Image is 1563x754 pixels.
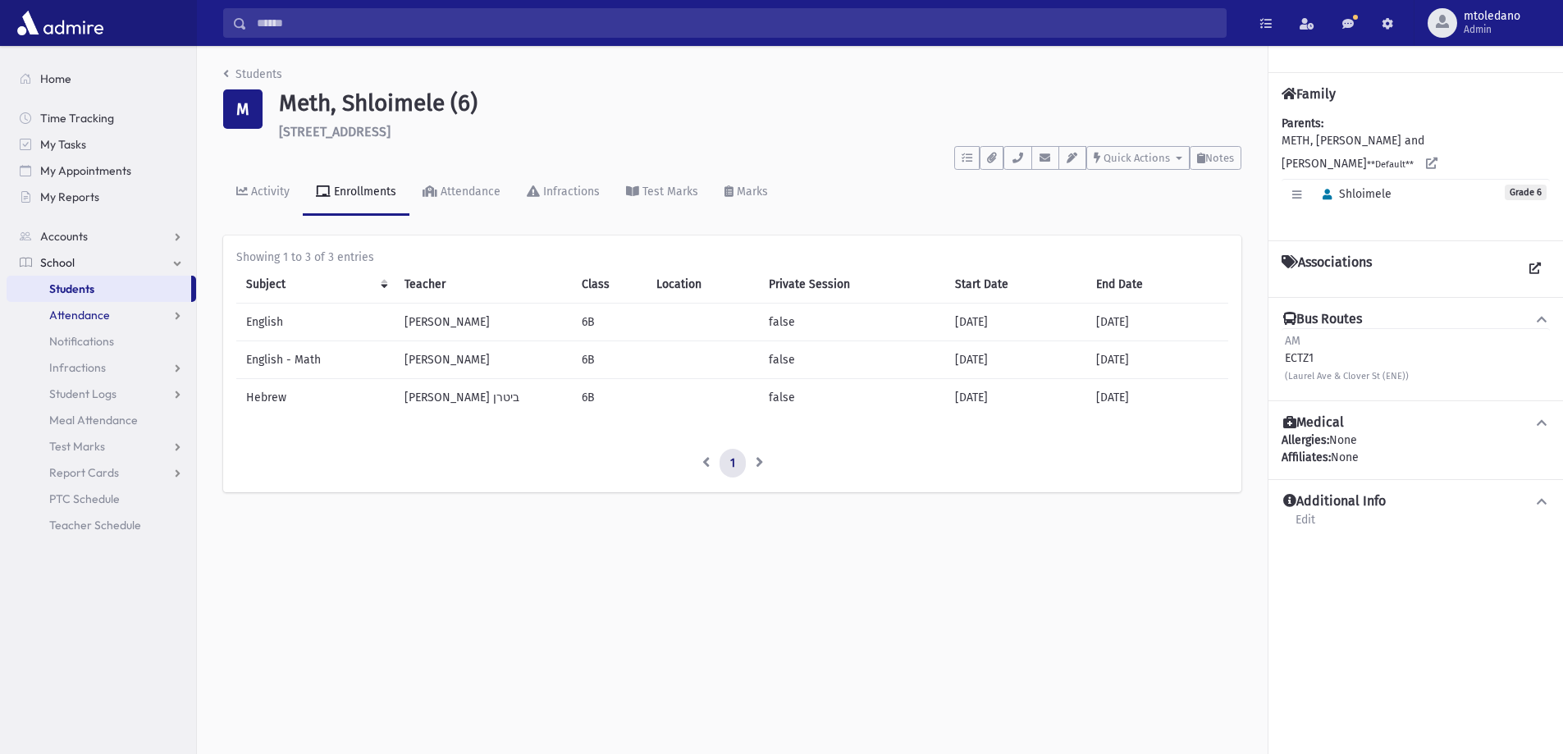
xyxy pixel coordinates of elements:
[7,302,196,328] a: Attendance
[1282,86,1336,102] h4: Family
[1295,510,1316,540] a: Edit
[759,378,944,416] td: false
[759,303,944,340] td: false
[945,340,1086,378] td: [DATE]
[40,71,71,86] span: Home
[945,266,1086,304] th: Start Date
[514,170,613,216] a: Infractions
[49,413,138,427] span: Meal Attendance
[1086,340,1228,378] td: [DATE]
[223,66,282,89] nav: breadcrumb
[7,249,196,276] a: School
[7,407,196,433] a: Meal Attendance
[7,328,196,354] a: Notifications
[7,66,196,92] a: Home
[1283,414,1344,432] h4: Medical
[223,67,282,81] a: Students
[1282,414,1550,432] button: Medical
[1464,10,1520,23] span: mtoledano
[1086,378,1228,416] td: [DATE]
[49,334,114,349] span: Notifications
[303,170,409,216] a: Enrollments
[7,158,196,184] a: My Appointments
[49,386,117,401] span: Student Logs
[1285,334,1300,348] span: AM
[720,449,746,478] a: 1
[7,354,196,381] a: Infractions
[711,170,781,216] a: Marks
[1282,433,1329,447] b: Allergies:
[1285,332,1409,384] div: ECTZ1
[248,185,290,199] div: Activity
[945,303,1086,340] td: [DATE]
[1283,493,1386,510] h4: Additional Info
[572,303,647,340] td: 6B
[1104,152,1170,164] span: Quick Actions
[247,8,1226,38] input: Search
[40,255,75,270] span: School
[540,185,600,199] div: Infractions
[331,185,396,199] div: Enrollments
[1086,266,1228,304] th: End Date
[1315,187,1392,201] span: Shloimele
[1505,185,1547,200] span: Grade 6
[945,378,1086,416] td: [DATE]
[7,433,196,459] a: Test Marks
[7,459,196,486] a: Report Cards
[1086,146,1190,170] button: Quick Actions
[236,249,1228,266] div: Showing 1 to 3 of 3 entries
[395,303,572,340] td: [PERSON_NAME]
[49,465,119,480] span: Report Cards
[7,276,191,302] a: Students
[7,131,196,158] a: My Tasks
[613,170,711,216] a: Test Marks
[236,303,395,340] td: English
[279,124,1241,139] h6: [STREET_ADDRESS]
[572,378,647,416] td: 6B
[40,190,99,204] span: My Reports
[236,378,395,416] td: Hebrew
[1464,23,1520,36] span: Admin
[1086,303,1228,340] td: [DATE]
[395,266,572,304] th: Teacher
[572,266,647,304] th: Class
[1282,254,1372,284] h4: Associations
[1282,117,1323,130] b: Parents:
[759,340,944,378] td: false
[1283,311,1362,328] h4: Bus Routes
[1282,493,1550,510] button: Additional Info
[1282,450,1331,464] b: Affiliates:
[1282,115,1550,227] div: METH, [PERSON_NAME] and [PERSON_NAME]
[40,229,88,244] span: Accounts
[49,518,141,532] span: Teacher Schedule
[49,308,110,322] span: Attendance
[7,184,196,210] a: My Reports
[49,491,120,506] span: PTC Schedule
[49,360,106,375] span: Infractions
[49,281,94,296] span: Students
[1520,254,1550,284] a: View all Associations
[236,340,395,378] td: English - Math
[7,223,196,249] a: Accounts
[236,266,395,304] th: Subject
[409,170,514,216] a: Attendance
[395,378,572,416] td: [PERSON_NAME] ביטרן
[13,7,107,39] img: AdmirePro
[40,137,86,152] span: My Tasks
[647,266,760,304] th: Location
[639,185,698,199] div: Test Marks
[1205,152,1234,164] span: Notes
[759,266,944,304] th: Private Session
[1282,449,1550,466] div: None
[7,512,196,538] a: Teacher Schedule
[1282,311,1550,328] button: Bus Routes
[395,340,572,378] td: [PERSON_NAME]
[437,185,500,199] div: Attendance
[7,486,196,512] a: PTC Schedule
[572,340,647,378] td: 6B
[223,170,303,216] a: Activity
[40,163,131,178] span: My Appointments
[40,111,114,126] span: Time Tracking
[223,89,263,129] div: M
[734,185,768,199] div: Marks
